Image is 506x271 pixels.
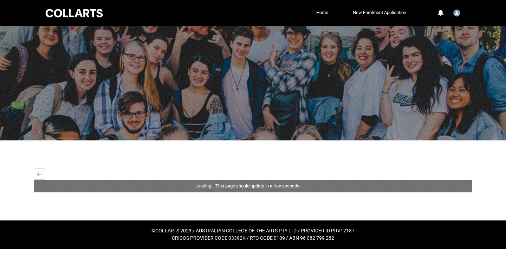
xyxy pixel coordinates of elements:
button: Back [34,168,45,180]
button: User Profile Student.cmilgate.6673 [452,7,462,18]
div: Loading... This page should update in a few seconds... [34,180,472,192]
img: Student.cmilgate.6673 [453,9,460,16]
a: New Enrolment Application [351,7,408,18]
a: Home [314,7,330,18]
